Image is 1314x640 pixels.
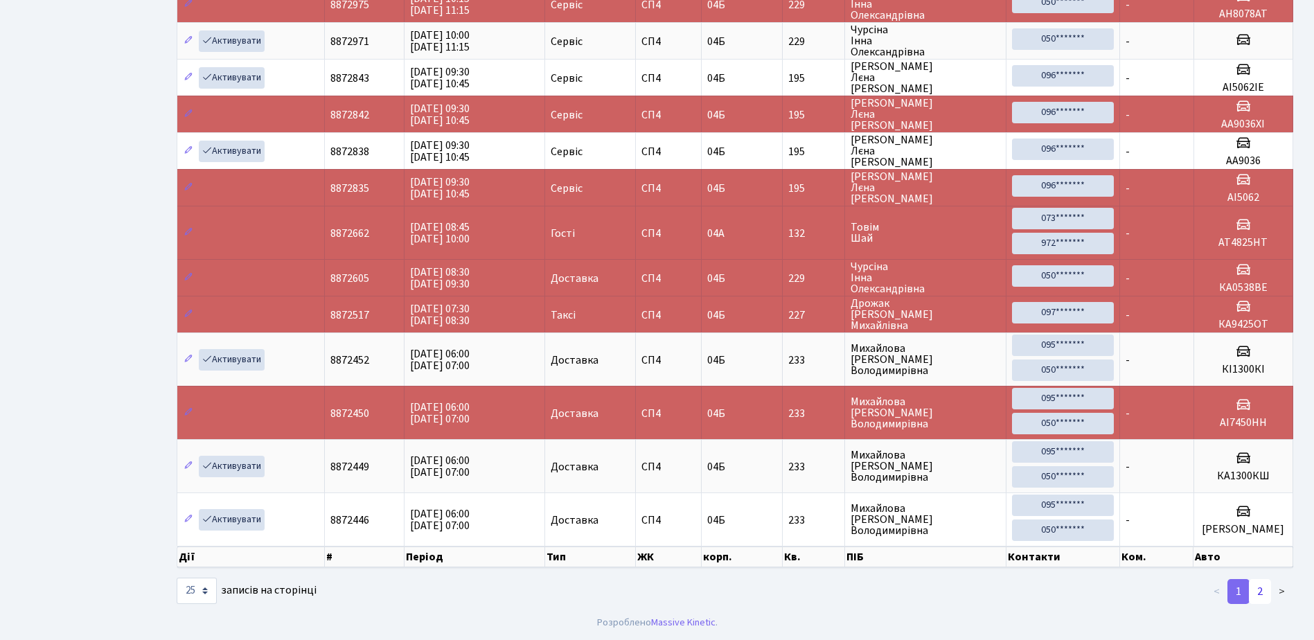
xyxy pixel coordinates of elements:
[199,30,265,52] a: Активувати
[330,513,369,528] span: 8872446
[1126,34,1130,49] span: -
[707,459,725,474] span: 04Б
[1126,513,1130,528] span: -
[788,408,839,419] span: 233
[410,101,470,128] span: [DATE] 09:30 [DATE] 10:45
[199,456,265,477] a: Активувати
[641,146,695,157] span: СП4
[199,509,265,531] a: Активувати
[1200,318,1287,331] h5: КА9425ОТ
[410,175,470,202] span: [DATE] 09:30 [DATE] 10:45
[410,453,470,480] span: [DATE] 06:00 [DATE] 07:00
[410,346,470,373] span: [DATE] 06:00 [DATE] 07:00
[177,578,217,604] select: записів на сторінці
[707,308,725,323] span: 04Б
[788,355,839,366] span: 233
[551,461,598,472] span: Доставка
[851,98,1001,131] span: [PERSON_NAME] Лєна [PERSON_NAME]
[707,181,725,196] span: 04Б
[641,109,695,121] span: СП4
[1227,579,1250,604] a: 1
[707,34,725,49] span: 04Б
[1126,144,1130,159] span: -
[641,355,695,366] span: СП4
[551,355,598,366] span: Доставка
[851,450,1001,483] span: Михайлова [PERSON_NAME] Володимирівна
[1249,579,1271,604] a: 2
[330,144,369,159] span: 8872838
[1200,81,1287,94] h5: АІ5062ІЕ
[330,271,369,286] span: 8872605
[410,220,470,247] span: [DATE] 08:45 [DATE] 10:00
[325,546,405,567] th: #
[641,408,695,419] span: СП4
[851,503,1001,536] span: Михайлова [PERSON_NAME] Володимирівна
[707,271,725,286] span: 04Б
[641,183,695,194] span: СП4
[1126,406,1130,421] span: -
[199,67,265,89] a: Активувати
[177,546,325,567] th: Дії
[330,308,369,323] span: 8872517
[410,400,470,427] span: [DATE] 06:00 [DATE] 07:00
[788,183,839,194] span: 195
[1126,308,1130,323] span: -
[641,73,695,84] span: СП4
[707,71,725,86] span: 04Б
[1200,470,1287,483] h5: КА1300КШ
[1126,353,1130,368] span: -
[851,134,1001,168] span: [PERSON_NAME] Лєна [PERSON_NAME]
[1200,154,1287,168] h5: АА9036
[330,34,369,49] span: 8872971
[199,141,265,162] a: Активувати
[707,353,725,368] span: 04Б
[199,349,265,371] a: Активувати
[405,546,545,567] th: Період
[1126,271,1130,286] span: -
[551,36,583,47] span: Сервіс
[788,146,839,157] span: 195
[641,273,695,284] span: СП4
[851,298,1001,331] span: Дрожак [PERSON_NAME] Михайлівна
[641,461,695,472] span: СП4
[551,73,583,84] span: Сервіс
[1126,71,1130,86] span: -
[641,515,695,526] span: СП4
[851,343,1001,376] span: Михайлова [PERSON_NAME] Володимирівна
[707,144,725,159] span: 04Б
[1126,107,1130,123] span: -
[788,515,839,526] span: 233
[641,310,695,321] span: СП4
[330,406,369,421] span: 8872450
[851,396,1001,429] span: Михайлова [PERSON_NAME] Володимирівна
[551,228,575,239] span: Гості
[788,461,839,472] span: 233
[330,226,369,241] span: 8872662
[330,71,369,86] span: 8872843
[845,546,1007,567] th: ПІБ
[1200,363,1287,376] h5: КІ1300КІ
[545,546,636,567] th: Тип
[1200,118,1287,131] h5: АА9036ХІ
[788,310,839,321] span: 227
[1126,226,1130,241] span: -
[330,353,369,368] span: 8872452
[1200,281,1287,294] h5: КА0538ВЕ
[1270,579,1293,604] a: >
[1200,416,1287,429] h5: АІ7450НН
[636,546,702,567] th: ЖК
[788,109,839,121] span: 195
[551,146,583,157] span: Сервіс
[330,181,369,196] span: 8872835
[851,61,1001,94] span: [PERSON_NAME] Лєна [PERSON_NAME]
[551,183,583,194] span: Сервіс
[851,24,1001,57] span: Чурсіна Інна Олександрівна
[1200,191,1287,204] h5: АІ5062
[707,226,725,241] span: 04А
[1200,236,1287,249] h5: AT4825HT
[783,546,845,567] th: Кв.
[551,109,583,121] span: Сервіс
[597,615,718,630] div: Розроблено .
[410,301,470,328] span: [DATE] 07:30 [DATE] 08:30
[330,459,369,474] span: 8872449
